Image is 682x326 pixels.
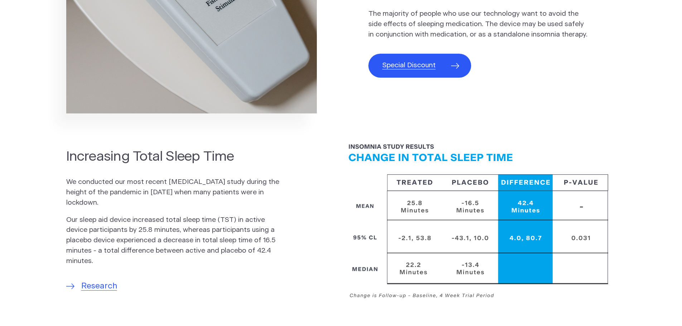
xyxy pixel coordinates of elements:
p: Our sleep aid device increased total sleep time (TST) in active device participants by 25.8 minut... [66,215,286,267]
p: We conducted our most recent [MEDICAL_DATA] study during the height of the pandemic in [DATE] whe... [66,177,286,208]
a: Research [66,280,117,292]
p: The majority of people who use our technology want to avoid the side effects of sleeping medicati... [368,9,588,40]
a: Special Discount [368,54,471,78]
h2: Increasing Total Sleep Time [66,147,286,166]
span: Research [81,280,117,292]
span: Special Discount [382,60,436,71]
